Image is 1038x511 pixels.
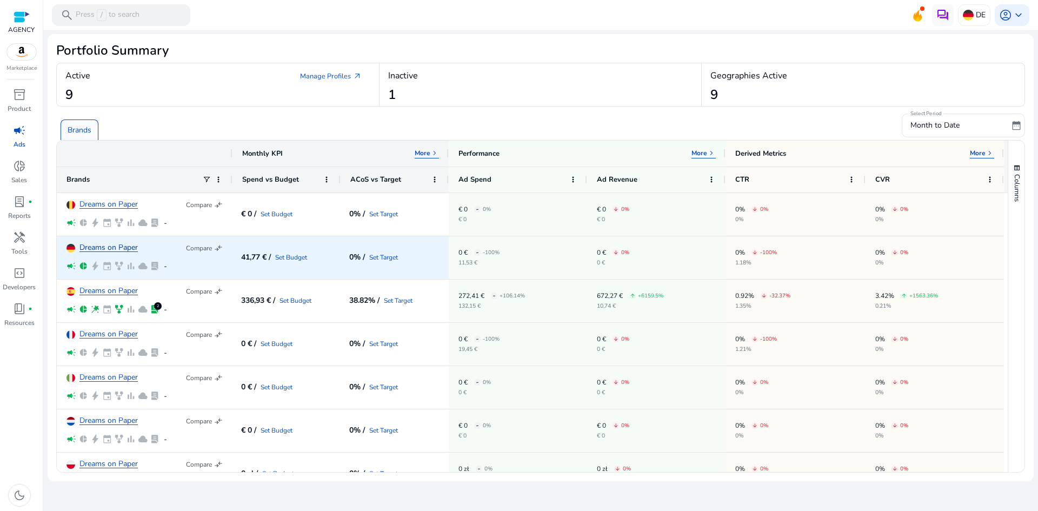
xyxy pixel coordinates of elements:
p: 3.42% [875,293,894,299]
span: family_history [114,434,124,444]
p: 1.35% [735,303,790,309]
span: campaign [66,434,76,444]
span: pie_chart [78,304,88,314]
span: cloud [138,391,148,401]
p: Sales [11,175,27,185]
p: 0% [875,347,908,352]
span: handyman [13,231,26,244]
span: campaign [13,124,26,137]
h4: Inactive [388,71,418,81]
p: 0 € [597,379,606,386]
p: 0% [875,206,885,213]
p: -100% [760,250,777,255]
span: - [476,241,479,263]
p: More [970,149,986,157]
span: family_history [114,218,124,228]
p: 0% [900,423,908,428]
span: Brands [66,175,90,184]
img: de.svg [963,10,974,21]
a: Dreams on Paper [79,287,138,295]
a: Set Target [384,297,412,304]
h2: Portfolio Summary [56,43,1025,58]
span: campaign [66,304,76,314]
span: account_circle [999,9,1012,22]
a: Set Target [369,384,398,390]
p: Compare [186,201,212,209]
span: ACoS vs Target [350,175,401,184]
span: arrow_downward [752,466,757,472]
span: keyboard_arrow_right [430,149,439,157]
p: € 0 [597,433,629,439]
p: 0% [875,422,885,429]
p: 0% [483,207,491,212]
p: 0% [621,336,629,342]
p: Press to search [76,9,139,21]
p: € 0 [458,422,468,429]
span: event [102,304,112,314]
img: pl.svg [66,460,75,469]
p: € 0 [597,422,606,429]
img: nl.svg [66,417,75,426]
span: keyboard_arrow_down [1012,9,1025,22]
p: 0 € [458,390,491,395]
a: Set Budget [280,297,311,304]
span: search [61,9,74,22]
a: Dreams on Paper [79,460,138,468]
span: bar_chart [126,348,136,357]
div: Monthly KPI [242,149,283,158]
p: 0% [484,466,493,472]
a: Dreams on Paper [79,244,138,252]
p: Resources [4,318,35,328]
span: bolt [90,218,100,228]
span: arrow_downward [892,423,897,428]
span: arrow_downward [892,336,897,342]
p: Compare [186,374,212,382]
p: 0 € [458,379,468,386]
p: 0 € [597,390,629,395]
p: -100% [760,336,777,342]
span: bolt [90,434,100,444]
img: amazon.svg [7,44,36,60]
p: 0% [875,217,908,222]
p: 0% [735,466,745,472]
p: 0% [483,380,491,385]
p: Compare [186,417,212,426]
p: 10,74 € [597,303,663,309]
a: Dreams on Paper [79,330,138,339]
h5: 41,77 € / [241,254,271,261]
span: arrow_downward [892,466,897,472]
h5: 0% / [349,427,365,434]
p: AGENCY [8,25,35,35]
p: 0 € [597,347,629,352]
p: Tools [11,247,28,256]
h5: 0 € / [241,340,256,348]
h5: 38.82% / [349,297,380,304]
p: 0% [875,379,885,386]
span: arrow_downward [752,336,757,342]
span: lab_profile [150,304,159,314]
h5: € 0 / [241,210,256,218]
span: - [476,371,479,393]
span: bar_chart [126,434,136,444]
span: cloud [138,261,148,271]
span: donut_small [13,160,26,172]
h5: 0% / [349,470,365,477]
p: 0 € [458,336,468,342]
a: Set Budget [261,384,292,390]
span: book_4 [13,302,26,315]
p: 0% [735,249,745,256]
p: 0% [900,207,908,212]
p: +6159.5% [638,293,663,298]
a: Set Budget [261,427,292,434]
span: arrow_downward [761,293,767,298]
p: 0% [875,466,885,472]
p: 0% [621,423,629,428]
span: Ad Spend [458,175,491,184]
h2: 9 [710,87,718,103]
p: Developers [3,282,36,292]
div: Performance [458,149,500,158]
img: fr.svg [66,330,75,339]
p: 0% [621,380,629,385]
span: cloud [138,434,148,444]
p: 0% [900,466,908,472]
